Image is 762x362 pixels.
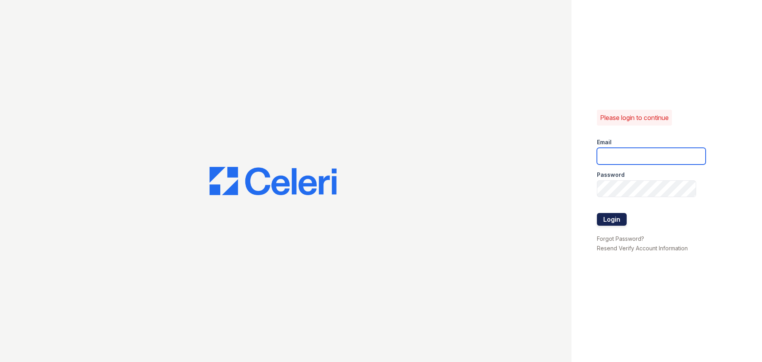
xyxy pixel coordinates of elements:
img: CE_Logo_Blue-a8612792a0a2168367f1c8372b55b34899dd931a85d93a1a3d3e32e68fde9ad4.png [210,167,337,196]
label: Password [597,171,625,179]
button: Login [597,213,627,226]
a: Resend Verify Account Information [597,245,688,252]
p: Please login to continue [600,113,669,122]
a: Forgot Password? [597,235,644,242]
label: Email [597,138,612,146]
